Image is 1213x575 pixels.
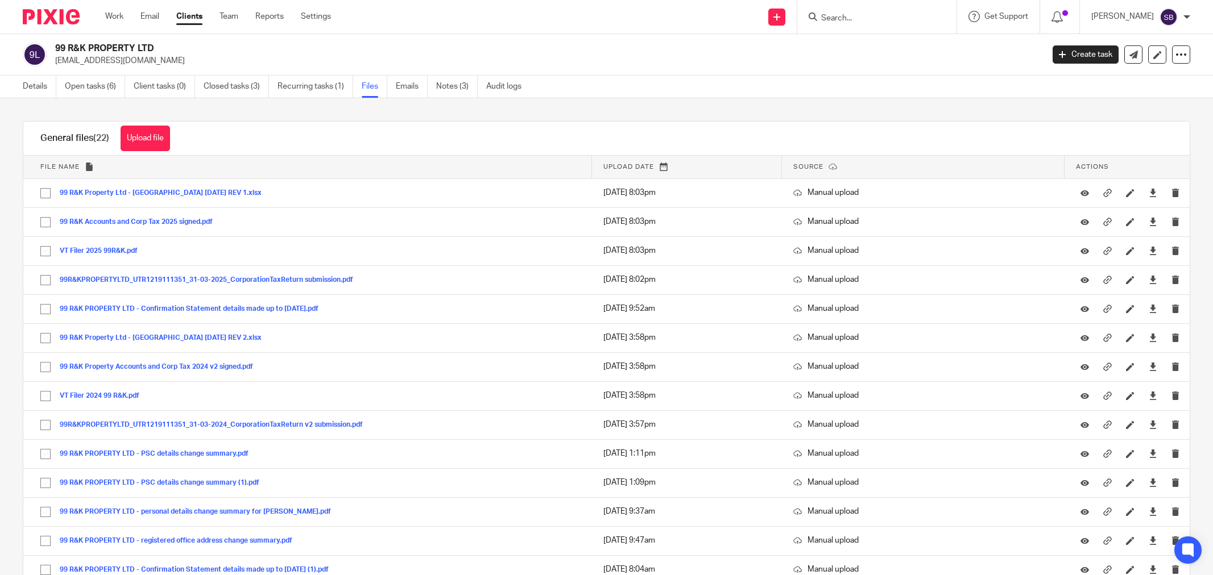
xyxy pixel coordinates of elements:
[60,450,257,458] button: 99 R&K PROPERTY LTD - PSC details change summary.pdf
[603,361,771,372] p: [DATE] 3:58pm
[1149,564,1157,575] a: Download
[301,11,331,22] a: Settings
[1149,361,1157,372] a: Download
[60,276,362,284] button: 99R&KPROPERTYLTD_UTR1219111351_31-03-2025_CorporationTaxReturn submission.pdf
[93,134,109,143] span: (22)
[793,564,1053,575] p: Manual upload
[362,76,387,98] a: Files
[121,126,170,151] button: Upload file
[793,361,1053,372] p: Manual upload
[278,76,353,98] a: Recurring tasks (1)
[35,327,56,349] input: Select
[60,537,301,545] button: 99 R&K PROPERTY LTD - registered office address change summary.pdf
[35,414,56,436] input: Select
[1149,245,1157,256] a: Download
[603,448,771,459] p: [DATE] 1:11pm
[35,211,56,233] input: Select
[23,76,56,98] a: Details
[35,385,56,407] input: Select
[60,189,270,197] button: 99 R&K Property Ltd - [GEOGRAPHIC_DATA] [DATE] REV 1.xlsx
[140,11,159,22] a: Email
[603,332,771,343] p: [DATE] 3:58pm
[396,76,428,98] a: Emails
[60,334,270,342] button: 99 R&K Property Ltd - [GEOGRAPHIC_DATA] [DATE] REV 2.xlsx
[1149,216,1157,227] a: Download
[820,14,922,24] input: Search
[603,535,771,546] p: [DATE] 9:47am
[603,245,771,256] p: [DATE] 8:03pm
[1053,45,1119,64] a: Create task
[603,390,771,401] p: [DATE] 3:58pm
[793,535,1053,546] p: Manual upload
[55,55,1036,66] p: [EMAIL_ADDRESS][DOMAIN_NAME]
[23,43,47,66] img: svg%3E
[1149,187,1157,198] a: Download
[60,566,337,574] button: 99 R&K PROPERTY LTD - Confirmation Statement details made up to [DATE] (1).pdf
[1149,477,1157,488] a: Download
[793,477,1053,488] p: Manual upload
[603,274,771,285] p: [DATE] 8:02pm
[60,218,221,226] button: 99 R&K Accounts and Corp Tax 2025 signed.pdf
[60,305,327,313] button: 99 R&K PROPERTY LTD - Confirmation Statement details made up to [DATE].pdf
[55,43,839,55] h2: 99 R&K PROPERTY LTD
[35,501,56,523] input: Select
[35,298,56,320] input: Select
[1149,390,1157,401] a: Download
[793,245,1053,256] p: Manual upload
[35,356,56,378] input: Select
[105,11,123,22] a: Work
[35,182,56,204] input: Select
[793,419,1053,430] p: Manual upload
[40,164,80,170] span: File name
[603,164,654,170] span: Upload date
[793,164,823,170] span: Source
[603,506,771,517] p: [DATE] 9:37am
[176,11,202,22] a: Clients
[220,11,238,22] a: Team
[603,216,771,227] p: [DATE] 8:03pm
[984,13,1028,20] span: Get Support
[23,9,80,24] img: Pixie
[436,76,478,98] a: Notes (3)
[60,479,268,487] button: 99 R&K PROPERTY LTD - PSC details change summary (1).pdf
[60,247,146,255] button: VT Filer 2025 99R&K.pdf
[793,332,1053,343] p: Manual upload
[1076,164,1109,170] span: Actions
[1160,8,1178,26] img: svg%3E
[60,392,148,400] button: VT Filer 2024 99 R&K.pdf
[793,303,1053,314] p: Manual upload
[134,76,195,98] a: Client tasks (0)
[793,216,1053,227] p: Manual upload
[35,443,56,465] input: Select
[35,472,56,494] input: Select
[603,303,771,314] p: [DATE] 9:52am
[793,390,1053,401] p: Manual upload
[793,448,1053,459] p: Manual upload
[793,274,1053,285] p: Manual upload
[1149,332,1157,343] a: Download
[486,76,530,98] a: Audit logs
[60,363,262,371] button: 99 R&K Property Accounts and Corp Tax 2024 v2 signed.pdf
[603,477,771,488] p: [DATE] 1:09pm
[255,11,284,22] a: Reports
[204,76,269,98] a: Closed tasks (3)
[60,508,340,516] button: 99 R&K PROPERTY LTD - personal details change summary for [PERSON_NAME].pdf
[60,421,371,429] button: 99R&KPROPERTYLTD_UTR1219111351_31-03-2024_CorporationTaxReturn v2 submission.pdf
[603,564,771,575] p: [DATE] 8:04am
[1149,303,1157,314] a: Download
[40,132,109,144] h1: General files
[793,187,1053,198] p: Manual upload
[35,530,56,552] input: Select
[793,506,1053,517] p: Manual upload
[1149,506,1157,517] a: Download
[35,240,56,262] input: Select
[1149,448,1157,459] a: Download
[603,187,771,198] p: [DATE] 8:03pm
[1091,11,1154,22] p: [PERSON_NAME]
[1149,535,1157,546] a: Download
[35,269,56,291] input: Select
[1149,419,1157,430] a: Download
[65,76,125,98] a: Open tasks (6)
[1149,274,1157,285] a: Download
[603,419,771,430] p: [DATE] 3:57pm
